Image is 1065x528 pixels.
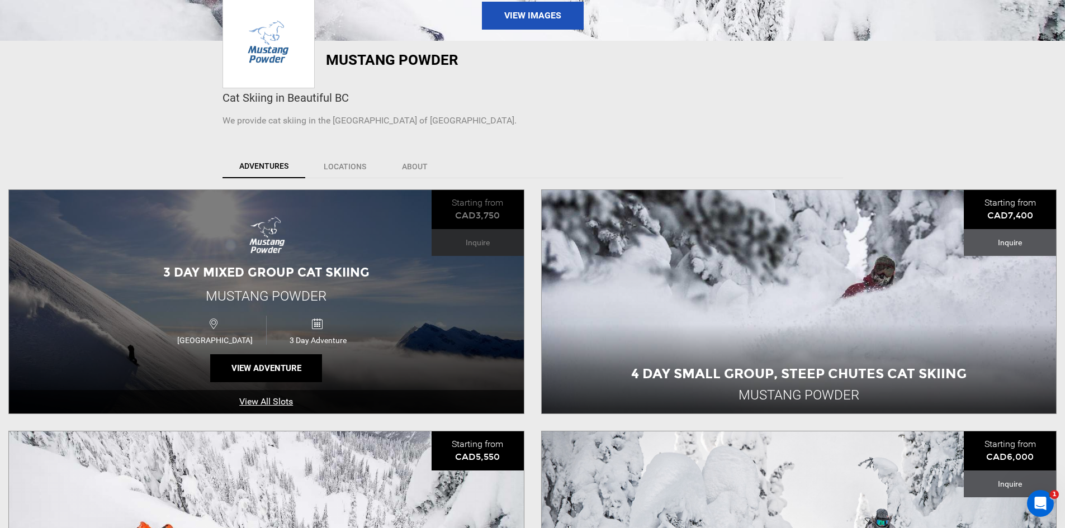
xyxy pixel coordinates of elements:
[206,288,326,304] span: Mustang Powder
[9,390,524,414] a: View All Slots
[163,265,370,280] span: 3 Day Mixed Group Cat Skiing
[1050,490,1059,499] span: 1
[326,52,639,68] h1: Mustang Powder
[223,115,843,127] p: We provide cat skiing in the [GEOGRAPHIC_DATA] of [GEOGRAPHIC_DATA].
[267,336,369,345] span: 3 Day Adventure
[242,213,291,258] img: images
[482,2,584,30] a: View Images
[223,90,843,106] div: Cat Skiing in Beautiful BC
[223,155,305,178] a: Adventures
[306,155,384,178] a: Locations
[385,155,445,178] a: About
[163,336,266,345] span: [GEOGRAPHIC_DATA]
[1027,490,1054,517] iframe: Intercom live chat
[210,354,322,382] button: View Adventure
